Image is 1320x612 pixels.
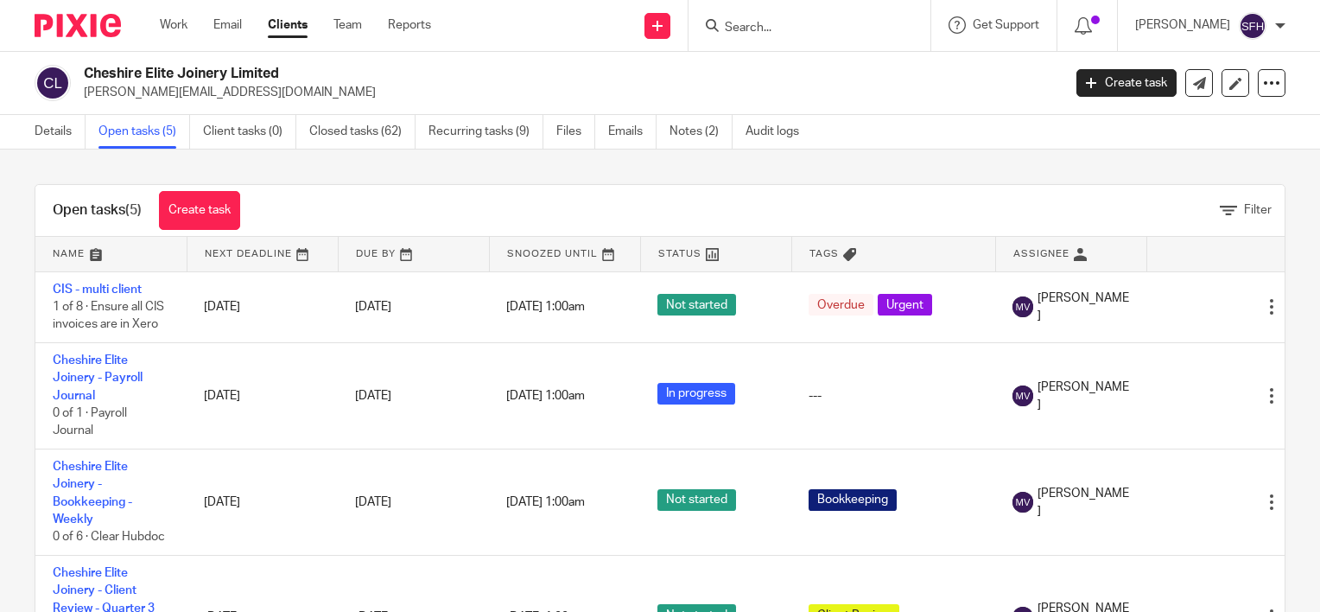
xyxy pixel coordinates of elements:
a: Email [213,16,242,34]
div: --- [809,387,978,405]
span: [PERSON_NAME] [1038,485,1129,520]
img: svg%3E [1012,492,1033,513]
a: Cheshire Elite Joinery - Bookkeeping - Weekly [53,461,132,526]
a: CIS - multi client [53,284,142,296]
span: Overdue [809,294,873,316]
a: Create task [159,191,240,230]
a: Cheshire Elite Joinery - Payroll Journal [53,354,143,402]
span: 0 of 6 · Clear Hubdoc [53,532,165,544]
a: Reports [388,16,431,34]
span: (5) [125,203,142,217]
span: [DATE] 1:00am [506,496,585,508]
span: Snoozed Until [507,249,598,258]
img: svg%3E [35,65,71,101]
p: [PERSON_NAME][EMAIL_ADDRESS][DOMAIN_NAME] [84,84,1050,101]
td: [DATE] [187,271,338,342]
span: [DATE] [355,496,391,508]
a: Recurring tasks (9) [428,115,543,149]
a: Details [35,115,86,149]
span: 0 of 1 · Payroll Journal [53,407,127,437]
a: Create task [1076,69,1177,97]
span: [DATE] 1:00am [506,301,585,313]
h2: Cheshire Elite Joinery Limited [84,65,857,83]
a: Team [333,16,362,34]
span: [DATE] [355,301,391,313]
span: [DATE] 1:00am [506,390,585,402]
a: Emails [608,115,657,149]
span: Not started [657,294,736,316]
a: Audit logs [746,115,812,149]
img: svg%3E [1012,296,1033,317]
a: Work [160,16,187,34]
span: 1 of 8 · Ensure all CIS invoices are in Xero [53,301,164,331]
span: [DATE] [355,390,391,402]
span: Get Support [973,19,1039,31]
span: [PERSON_NAME] [1038,379,1129,414]
img: svg%3E [1239,12,1266,40]
h1: Open tasks [53,201,142,220]
a: Open tasks (5) [98,115,190,149]
p: [PERSON_NAME] [1135,16,1230,34]
a: Closed tasks (62) [309,115,416,149]
span: In progress [657,383,735,405]
a: Client tasks (0) [203,115,296,149]
span: Tags [809,249,839,258]
span: Urgent [878,294,932,316]
span: Status [658,249,701,258]
td: [DATE] [187,449,338,556]
span: Bookkeeping [809,489,897,511]
a: Clients [268,16,308,34]
img: svg%3E [1012,386,1033,406]
input: Search [723,21,879,36]
img: Pixie [35,14,121,37]
a: Files [556,115,595,149]
span: Filter [1244,204,1272,216]
span: [PERSON_NAME] [1038,290,1129,325]
td: [DATE] [187,342,338,449]
span: Not started [657,489,736,511]
a: Notes (2) [670,115,733,149]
